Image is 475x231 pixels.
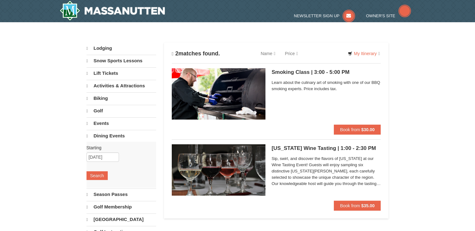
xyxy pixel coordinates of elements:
[344,49,384,58] a: My Itinerary
[87,213,156,225] a: [GEOGRAPHIC_DATA]
[87,55,156,67] a: Snow Sports Lessons
[366,13,411,18] a: Owner's Site
[87,171,108,180] button: Search
[87,67,156,79] a: Lift Tickets
[334,125,381,135] button: Book from $30.00
[60,1,165,21] a: Massanutten Resort
[87,130,156,142] a: Dining Events
[87,92,156,104] a: Biking
[87,145,151,151] label: Starting
[87,105,156,117] a: Golf
[87,43,156,54] a: Lodging
[87,188,156,200] a: Season Passes
[256,47,280,60] a: Name
[294,13,339,18] span: Newsletter Sign Up
[272,69,381,75] h5: Smoking Class | 3:00 - 5:00 PM
[334,201,381,211] button: Book from $35.00
[87,117,156,129] a: Events
[361,203,375,208] strong: $35.00
[272,145,381,151] h5: [US_STATE] Wine Tasting | 1:00 - 2:30 PM
[87,201,156,213] a: Golf Membership
[87,80,156,92] a: Activities & Attractions
[361,127,375,132] strong: $30.00
[172,68,265,120] img: 6619865-216-6bca8fa5.jpg
[60,1,165,21] img: Massanutten Resort Logo
[172,144,265,196] img: 6619865-193-7846229e.png
[272,156,381,187] span: Sip, swirl, and discover the flavors of [US_STATE] at our Wine Tasting Event! Guests will enjoy s...
[340,127,360,132] span: Book from
[366,13,395,18] span: Owner's Site
[280,47,303,60] a: Price
[340,203,360,208] span: Book from
[272,80,381,92] span: Learn about the culinary art of smoking with one of our BBQ smoking experts. Price includes tax.
[294,13,355,18] a: Newsletter Sign Up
